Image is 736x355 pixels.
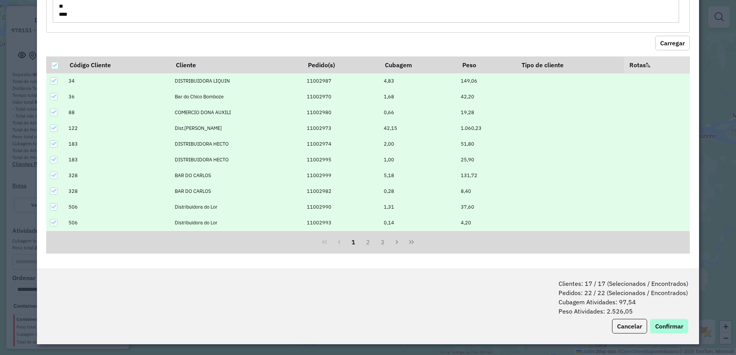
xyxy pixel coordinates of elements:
td: 0,66 [380,105,457,120]
button: 2 [361,235,375,249]
td: 42,15 [380,120,457,136]
td: 328 [64,168,171,183]
td: DISTRIBUIDORA HECTO [171,152,303,168]
span: 11002987 [307,78,331,84]
th: Cubagem [380,56,457,73]
td: 37,60 [457,199,516,215]
td: BAR DO CARLOS [171,168,303,183]
button: Last Page [404,235,419,249]
td: 183 [64,136,171,152]
td: 1,00 [380,152,457,168]
td: 328 [64,183,171,199]
span: 11002990 [307,204,331,210]
td: COMERCIO DONA AUXILI [171,105,303,120]
button: Carregar [655,36,690,50]
button: Confirmar [650,319,688,333]
th: Cliente [171,56,303,73]
td: 1,31 [380,199,457,215]
td: DISTRIBUIDORA LIQUIN [171,73,303,89]
td: 5,18 [380,168,457,183]
span: 11002973 [307,125,331,131]
td: 42,20 [457,89,516,105]
button: 1 [346,235,361,249]
button: 3 [375,235,390,249]
td: 8,40 [457,183,516,199]
th: Pedido(s) [303,56,380,73]
td: 4,83 [380,73,457,89]
span: 11002980 [307,109,331,116]
td: DISTRIBUIDORA HECTO [171,136,303,152]
span: Clientes: 17 / 17 (Selecionados / Encontrados) Pedidos: 22 / 22 (Selecionados / Encontrados) Cuba... [559,279,688,316]
td: 25,90 [457,152,516,168]
td: 131,72 [457,168,516,183]
td: 122 [64,120,171,136]
button: Next Page [390,235,405,249]
td: 36 [64,89,171,105]
td: 149,06 [457,73,516,89]
td: 1,68 [380,89,457,105]
th: Rotas [624,56,689,73]
span: 11002993 [307,219,331,226]
td: 506 [64,215,171,231]
th: Tipo de cliente [516,56,624,73]
td: 0,28 [380,183,457,199]
td: 51,80 [457,136,516,152]
td: 4,20 [457,215,516,231]
span: 11002999 [307,172,331,179]
th: Código Cliente [64,56,171,73]
td: 34 [64,73,171,89]
td: 183 [64,152,171,168]
span: 11002982 [307,188,331,194]
td: 506 [64,199,171,215]
td: 88 [64,105,171,120]
td: Bar do Chico Bomboze [171,89,303,105]
td: Distribuidora do Lor [171,199,303,215]
span: 11002970 [307,93,331,100]
span: 11002995 [307,156,331,163]
span: 11002974 [307,141,331,147]
td: 19,28 [457,105,516,120]
td: Distribuidora do Lor [171,215,303,231]
td: Dist.[PERSON_NAME] [171,120,303,136]
td: 2,00 [380,136,457,152]
td: 0,14 [380,215,457,231]
td: 1.060,23 [457,120,516,136]
td: BAR DO CARLOS [171,183,303,199]
button: Cancelar [612,319,647,333]
th: Peso [457,56,516,73]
